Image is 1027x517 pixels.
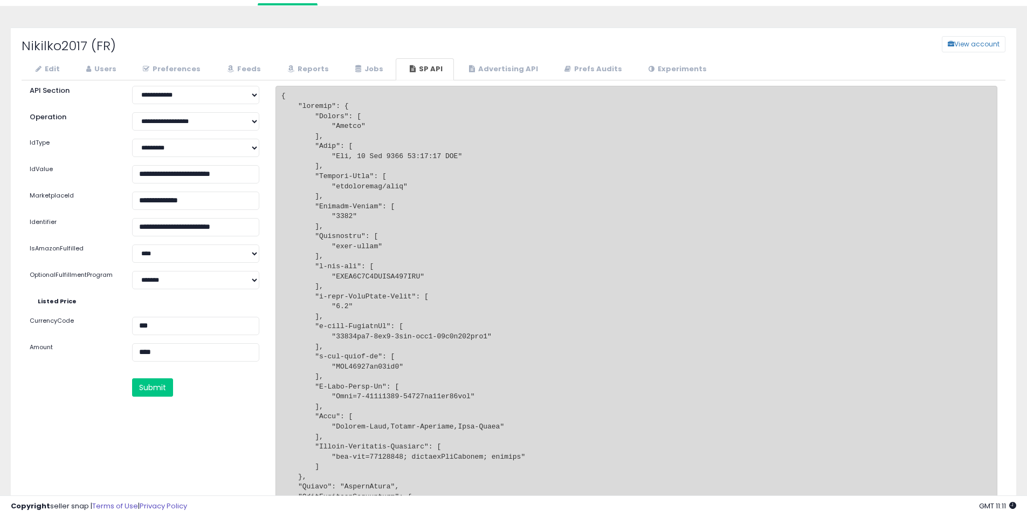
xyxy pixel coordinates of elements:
[22,343,124,352] label: Amount
[273,58,340,80] a: Reports
[979,501,1016,511] span: 2025-08-12 11:11 GMT
[11,501,50,511] strong: Copyright
[22,317,124,325] label: CurrencyCode
[129,58,212,80] a: Preferences
[30,297,126,306] label: Listed Price
[22,244,124,253] label: IsAmazonFulfilled
[13,39,430,53] h2: Nikilko2017 (FR)
[550,58,633,80] a: Prefs Audits
[934,36,950,52] a: View account
[213,58,272,80] a: Feeds
[22,112,124,123] label: Operation
[22,58,71,80] a: Edit
[132,378,173,397] button: Submit
[635,58,718,80] a: Experiments
[455,58,549,80] a: Advertising API
[140,501,187,511] a: Privacy Policy
[341,58,395,80] a: Jobs
[72,58,128,80] a: Users
[92,501,138,511] a: Terms of Use
[22,86,124,96] label: API Section
[22,165,124,174] label: IdValue
[22,271,124,280] label: OptionalFulfillmentProgram
[22,192,124,200] label: MarketplaceId
[942,36,1005,52] button: View account
[11,501,187,512] div: seller snap | |
[22,139,124,147] label: IdType
[396,58,454,80] a: SP API
[22,218,124,227] label: Identifier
